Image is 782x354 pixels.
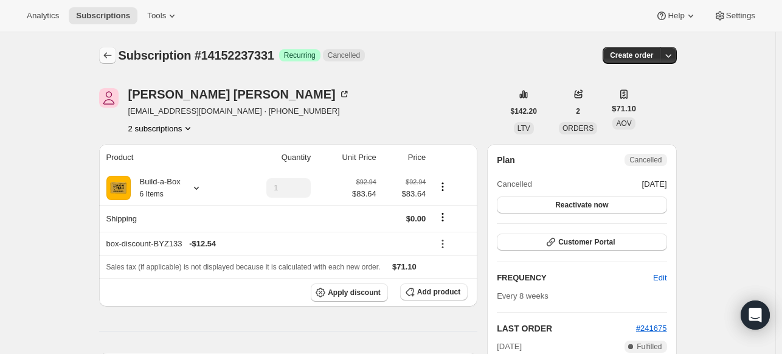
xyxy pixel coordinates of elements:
[517,124,530,133] span: LTV
[99,88,119,108] span: Joseph Mata Jr.
[76,11,130,21] span: Subscriptions
[497,272,653,284] h2: FREQUENCY
[328,50,360,60] span: Cancelled
[653,272,666,284] span: Edit
[511,106,537,116] span: $142.20
[741,300,770,330] div: Open Intercom Messenger
[497,341,522,353] span: [DATE]
[406,214,426,223] span: $0.00
[406,178,426,186] small: $92.94
[311,283,388,302] button: Apply discount
[417,287,460,297] span: Add product
[497,291,548,300] span: Every 8 weeks
[497,196,666,213] button: Reactivate now
[99,205,234,232] th: Shipping
[128,105,350,117] span: [EMAIL_ADDRESS][DOMAIN_NAME] · [PHONE_NUMBER]
[726,11,755,21] span: Settings
[99,47,116,64] button: Subscriptions
[562,124,593,133] span: ORDERS
[400,283,468,300] button: Add product
[27,11,59,21] span: Analytics
[668,11,684,21] span: Help
[106,263,381,271] span: Sales tax (if applicable) is not displayed because it is calculated with each new order.
[128,88,350,100] div: [PERSON_NAME] [PERSON_NAME]
[119,49,274,62] span: Subscription #14152237331
[642,178,667,190] span: [DATE]
[69,7,137,24] button: Subscriptions
[189,238,216,250] span: - $12.54
[314,144,380,171] th: Unit Price
[233,144,314,171] th: Quantity
[637,342,662,352] span: Fulfilled
[636,322,667,335] button: #241675
[106,176,131,200] img: product img
[555,200,608,210] span: Reactivate now
[503,103,544,120] button: $142.20
[99,144,234,171] th: Product
[558,237,615,247] span: Customer Portal
[603,47,660,64] button: Create order
[380,144,430,171] th: Price
[106,238,426,250] div: box-discount-BYZ133
[569,103,587,120] button: 2
[636,324,667,333] a: #241675
[356,178,376,186] small: $92.94
[648,7,704,24] button: Help
[497,322,636,335] h2: LAST ORDER
[284,50,316,60] span: Recurring
[131,176,181,200] div: Build-a-Box
[384,188,426,200] span: $83.64
[147,11,166,21] span: Tools
[707,7,763,24] button: Settings
[433,210,452,224] button: Shipping actions
[497,234,666,251] button: Customer Portal
[616,119,631,128] span: AOV
[140,7,185,24] button: Tools
[497,178,532,190] span: Cancelled
[576,106,580,116] span: 2
[392,262,417,271] span: $71.10
[612,103,636,115] span: $71.10
[128,122,195,134] button: Product actions
[610,50,653,60] span: Create order
[646,268,674,288] button: Edit
[497,154,515,166] h2: Plan
[433,180,452,193] button: Product actions
[328,288,381,297] span: Apply discount
[19,7,66,24] button: Analytics
[352,188,376,200] span: $83.64
[629,155,662,165] span: Cancelled
[140,190,164,198] small: 6 Items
